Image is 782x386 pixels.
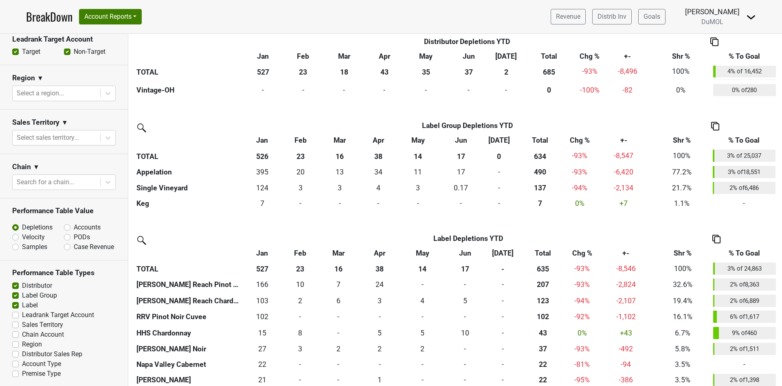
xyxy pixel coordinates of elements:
[516,164,565,180] th: 489.643
[712,235,720,243] img: Copy to clipboard
[362,183,395,193] div: 4
[551,9,586,24] a: Revenue
[653,180,711,196] td: 21.7%
[397,196,439,211] td: 0
[565,133,594,148] th: Chg %: activate to sort column ascending
[281,196,319,211] td: 0
[243,148,281,164] th: 526
[517,183,562,193] div: 137
[489,82,523,98] td: 0
[519,293,567,309] th: 122.875
[711,49,778,63] th: % To Goal: activate to sort column ascending
[323,82,365,98] td: 0
[441,198,481,209] div: -
[281,325,319,341] td: 8
[398,167,437,177] div: 11
[134,164,243,180] th: Appelation
[489,311,517,322] div: -
[321,198,358,209] div: -
[519,341,567,357] th: 36.633
[281,341,319,357] td: 3
[565,164,594,180] td: -93 %
[12,74,35,82] h3: Region
[319,260,358,277] th: 16
[655,309,711,325] td: 16.1%
[655,325,711,341] td: 6.7%
[22,310,94,320] label: Leadrank Target Account
[597,167,651,177] div: -6,420
[285,85,321,95] div: -
[401,309,444,325] td: 0
[358,260,402,277] th: 38
[365,82,404,98] td: 0
[321,296,356,306] div: 6
[582,67,597,75] span: -93%
[22,281,52,291] label: Distributor
[321,167,358,177] div: 13
[638,9,666,24] a: Goals
[134,82,243,98] th: Vintage-OH
[446,279,485,290] div: -
[283,34,651,49] th: Distributor Depletions YTD
[516,133,565,148] th: Total: activate to sort column ascending
[360,148,397,164] th: 38
[325,85,363,95] div: -
[245,167,280,177] div: 395
[245,279,280,290] div: 166
[489,279,517,290] div: -
[487,260,519,277] th: -
[595,133,653,148] th: +-: activate to sort column ascending
[406,85,446,95] div: -
[26,8,72,25] a: BreakDown
[403,279,442,290] div: -
[487,325,519,341] td: 0
[283,279,316,290] div: 10
[360,279,399,290] div: 24
[483,180,515,196] td: 0
[134,121,147,134] img: filter
[397,164,439,180] td: 11
[281,277,319,293] td: 10
[283,49,323,63] th: Feb: activate to sort column ascending
[365,63,404,79] th: 43
[523,49,575,63] th: Total: activate to sort column ascending
[567,277,597,293] td: -93 %
[521,311,565,322] div: 102
[517,167,562,177] div: 490
[321,311,356,322] div: -
[401,341,444,357] td: 2
[606,85,649,95] div: -82
[243,341,281,357] td: 27.3
[485,183,514,193] div: -
[281,164,319,180] td: 20
[22,349,82,359] label: Distributor Sales Rep
[523,82,575,98] th: 0
[243,277,281,293] td: 165.731
[685,7,740,17] div: [PERSON_NAME]
[358,246,402,260] th: Apr: activate to sort column ascending
[599,296,652,306] div: -2,107
[565,196,594,211] td: 0 %
[281,133,319,148] th: Feb: activate to sort column ascending
[245,183,280,193] div: 124
[134,196,243,211] th: Keg
[22,223,53,232] label: Depletions
[597,246,655,260] th: +-: activate to sort column ascending
[521,296,565,306] div: 123
[653,148,711,164] td: 100%
[281,180,319,196] td: 3
[597,198,651,209] div: +7
[245,328,280,338] div: 15
[321,328,356,338] div: -
[22,47,40,57] label: Target
[281,260,319,277] th: 23
[614,152,633,160] span: -8,547
[319,180,360,196] td: 3
[319,277,358,293] td: 7.333
[12,163,31,171] h3: Chain
[79,9,142,24] button: Account Reports
[283,328,316,338] div: 8
[489,49,523,63] th: Jul: activate to sort column ascending
[655,260,711,277] td: 100%
[572,152,587,160] span: -93%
